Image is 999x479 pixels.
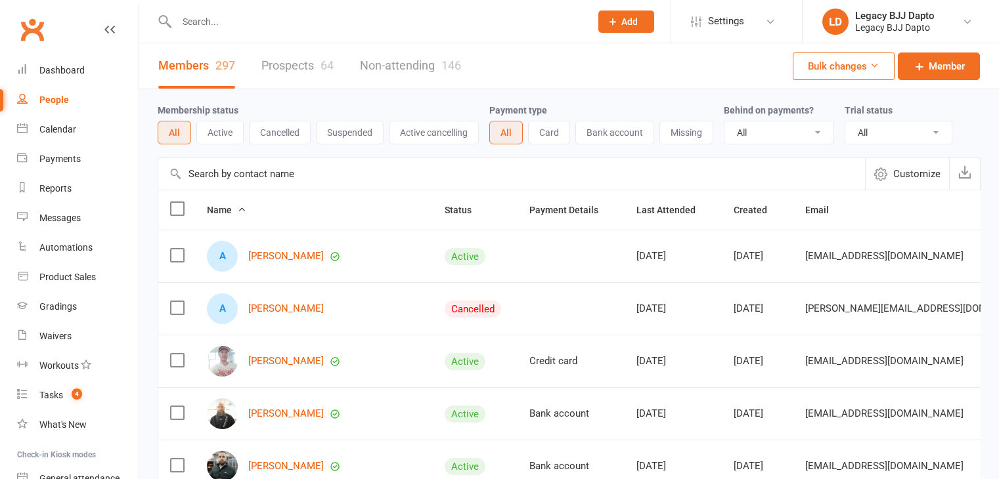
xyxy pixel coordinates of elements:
[17,115,139,144] a: Calendar
[734,205,782,215] span: Created
[215,58,235,72] div: 297
[207,202,246,218] button: Name
[39,65,85,75] div: Dashboard
[17,233,139,262] a: Automations
[445,406,485,423] div: Active
[805,348,964,373] span: [EMAIL_ADDRESS][DOMAIN_NAME]
[158,158,865,190] input: Search by contact name
[39,272,96,282] div: Product Sales
[636,205,710,215] span: Last Attended
[445,458,485,475] div: Active
[708,7,744,36] span: Settings
[636,202,710,218] button: Last Attended
[489,105,547,115] label: Payment type
[445,301,501,318] div: Cancelled
[39,390,63,400] div: Tasks
[173,12,581,31] input: Search...
[16,13,49,46] a: Clubworx
[17,174,139,203] a: Reports
[207,241,238,272] div: Aaliyah
[17,322,139,351] a: Waivers
[39,154,81,164] div: Payments
[39,360,79,371] div: Workouts
[898,52,980,80] a: Member
[805,453,964,478] span: [EMAIL_ADDRESS][DOMAIN_NAME]
[248,461,324,472] a: [PERSON_NAME]
[734,461,782,472] div: [DATE]
[17,381,139,410] a: Tasks 4
[575,121,654,144] button: Bank account
[855,10,935,22] div: Legacy BJJ Dapto
[249,121,311,144] button: Cancelled
[17,144,139,174] a: Payments
[72,388,82,400] span: 4
[865,158,949,190] button: Customize
[621,16,638,27] span: Add
[248,408,324,419] a: [PERSON_NAME]
[893,166,941,182] span: Customize
[17,262,139,292] a: Product Sales
[389,121,479,144] button: Active cancelling
[822,9,849,35] div: LD
[489,121,523,144] button: All
[196,121,244,144] button: Active
[441,58,461,72] div: 146
[39,419,87,430] div: What's New
[445,248,485,265] div: Active
[734,356,782,367] div: [DATE]
[805,205,843,215] span: Email
[636,461,710,472] div: [DATE]
[248,251,324,262] a: [PERSON_NAME]
[734,408,782,419] div: [DATE]
[39,183,72,194] div: Reports
[17,410,139,440] a: What's New
[316,121,384,144] button: Suspended
[734,303,782,314] div: [DATE]
[529,356,613,367] div: Credit card
[17,203,139,233] a: Messages
[529,202,613,218] button: Payment Details
[17,292,139,322] a: Gradings
[248,356,324,367] a: [PERSON_NAME]
[248,303,324,314] a: [PERSON_NAME]
[445,202,486,218] button: Status
[598,10,654,33] button: Add
[158,105,238,115] label: Membership status
[636,356,710,367] div: [DATE]
[17,56,139,85] a: Dashboard
[207,293,238,324] div: Aaron
[207,346,238,377] img: Adam
[528,121,570,144] button: Card
[805,401,964,426] span: [EMAIL_ADDRESS][DOMAIN_NAME]
[39,301,77,312] div: Gradings
[17,351,139,381] a: Workouts
[445,205,486,215] span: Status
[39,213,81,223] div: Messages
[39,94,69,105] div: People
[207,205,246,215] span: Name
[855,22,935,33] div: Legacy BJJ Dapto
[734,202,782,218] button: Created
[636,251,710,262] div: [DATE]
[321,58,334,72] div: 64
[529,205,613,215] span: Payment Details
[39,331,72,341] div: Waivers
[845,105,893,115] label: Trial status
[636,408,710,419] div: [DATE]
[805,243,964,268] span: [EMAIL_ADDRESS][DOMAIN_NAME]
[734,251,782,262] div: [DATE]
[360,43,461,89] a: Non-attending146
[17,85,139,115] a: People
[39,242,93,253] div: Automations
[39,124,76,135] div: Calendar
[158,43,235,89] a: Members297
[529,408,613,419] div: Bank account
[445,353,485,370] div: Active
[158,121,191,144] button: All
[793,52,895,80] button: Bulk changes
[805,202,843,218] button: Email
[724,105,814,115] label: Behind on payments?
[207,398,238,429] img: Adam
[929,58,965,74] span: Member
[636,303,710,314] div: [DATE]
